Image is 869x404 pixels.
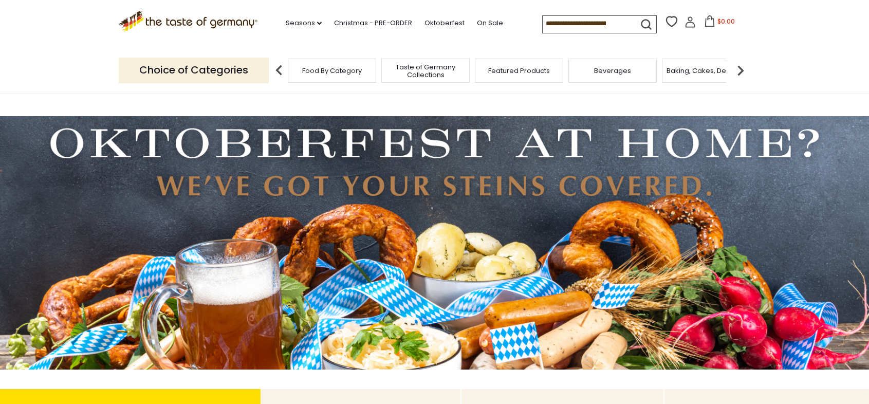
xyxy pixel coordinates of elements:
a: On Sale [477,17,503,29]
a: Food By Category [302,67,362,75]
a: Christmas - PRE-ORDER [334,17,412,29]
img: next arrow [730,60,751,81]
span: $0.00 [717,17,735,26]
a: Baking, Cakes, Desserts [667,67,746,75]
img: previous arrow [269,60,289,81]
a: Oktoberfest [424,17,465,29]
a: Seasons [286,17,322,29]
a: Featured Products [488,67,550,75]
a: Beverages [594,67,631,75]
button: $0.00 [698,15,742,31]
p: Choice of Categories [119,58,269,83]
a: Taste of Germany Collections [384,63,467,79]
